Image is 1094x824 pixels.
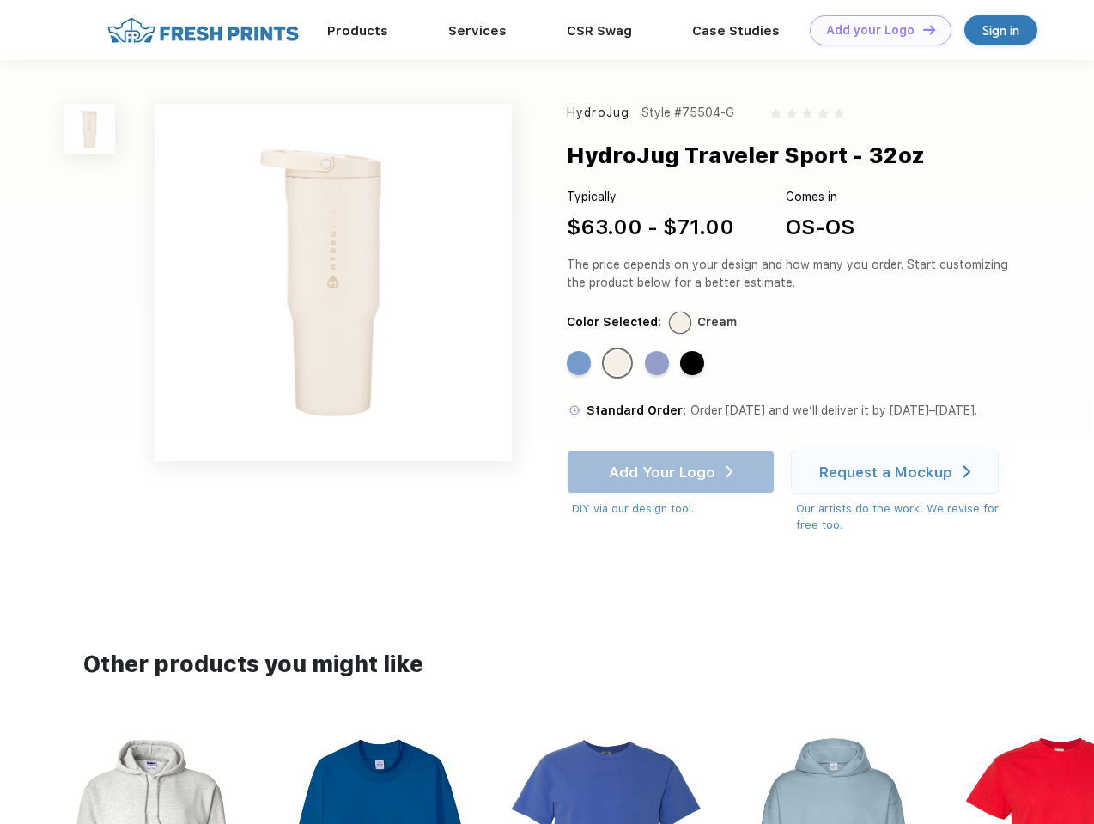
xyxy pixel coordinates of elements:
div: Comes in [786,188,854,206]
img: DT [923,25,935,34]
a: Sign in [964,15,1037,45]
div: Sign in [982,21,1019,40]
a: Products [327,23,388,39]
div: Light Blue [567,351,591,375]
span: Order [DATE] and we’ll deliver it by [DATE]–[DATE]. [690,403,977,417]
span: Standard Order: [587,403,686,417]
div: Typically [567,188,734,206]
img: standard order [567,403,582,418]
img: gray_star.svg [802,108,812,118]
div: Black [680,351,704,375]
img: gray_star.svg [817,108,828,118]
div: Request a Mockup [819,463,952,481]
div: HydroJug Traveler Sport - 32oz [567,139,925,172]
div: Cream [697,313,737,331]
img: white arrow [963,465,970,478]
div: The price depends on your design and how many you order. Start customizing the product below for ... [567,256,1015,292]
div: Other products you might like [83,648,1010,682]
img: gray_star.svg [770,108,781,118]
div: DIY via our design tool. [572,500,775,518]
div: Color Selected: [567,313,661,331]
div: Peri [645,351,669,375]
img: func=resize&h=100 [64,104,115,154]
div: $63.00 - $71.00 [567,212,734,243]
img: gray_star.svg [787,108,797,118]
img: gray_star.svg [834,108,844,118]
img: func=resize&h=640 [155,104,512,461]
div: OS-OS [786,212,854,243]
img: fo%20logo%202.webp [102,15,304,45]
div: HydroJug [567,104,629,122]
div: Style #75504-G [641,104,734,122]
div: Cream [605,351,629,375]
div: Our artists do the work! We revise for free too. [796,500,1015,534]
div: Add your Logo [826,23,915,38]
